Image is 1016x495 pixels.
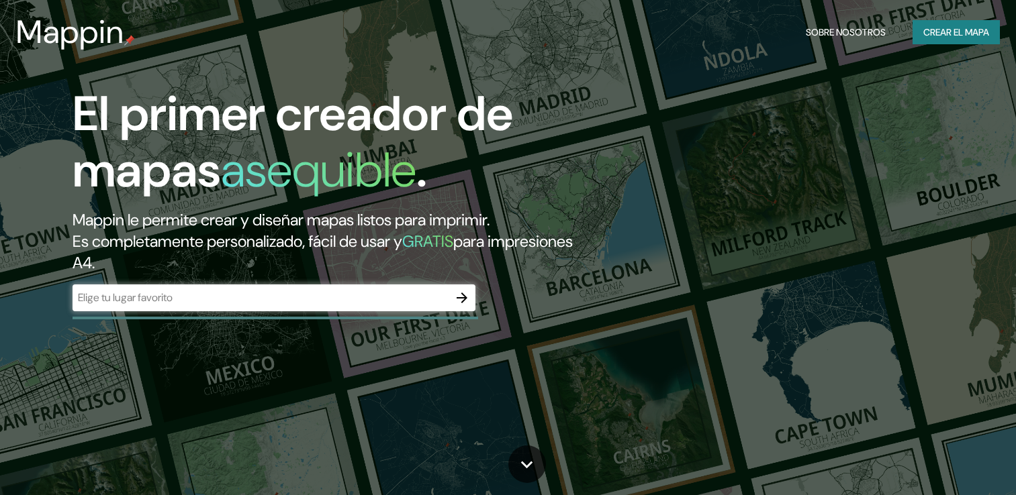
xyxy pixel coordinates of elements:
h2: Mappin le permite crear y diseñar mapas listos para imprimir. Es completamente personalizado, fác... [73,209,581,274]
h1: El primer creador de mapas . [73,86,581,209]
h3: Mappin [16,13,124,51]
iframe: Help widget launcher [896,443,1001,480]
button: Sobre nosotros [800,20,891,45]
img: mappin-pin [124,35,135,46]
font: Sobre nosotros [806,24,886,41]
input: Elige tu lugar favorito [73,290,449,305]
button: Crear el mapa [913,20,1000,45]
h5: GRATIS [402,231,453,252]
font: Crear el mapa [923,24,989,41]
h1: asequible [221,139,416,201]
